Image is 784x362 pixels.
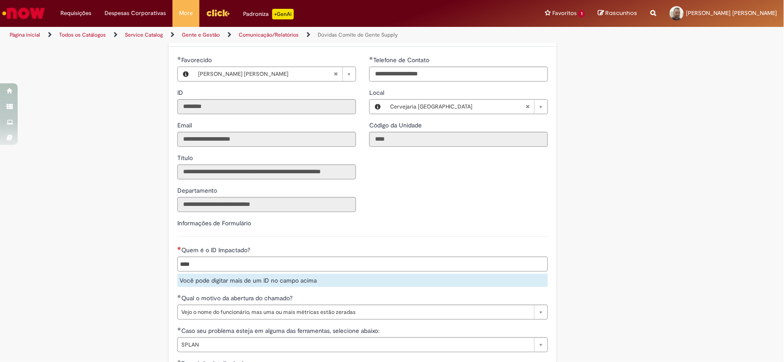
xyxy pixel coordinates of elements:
[10,31,40,38] a: Página inicial
[181,56,214,64] span: Favorecido, Luciano Henrique Rodrigues Marques
[177,164,356,179] input: Título
[59,31,106,38] a: Todos os Catálogos
[177,197,356,212] input: Departamento
[369,89,386,97] span: Local
[318,31,398,38] a: Dúvidas Comite de Gente Supply
[521,100,534,114] abbr: Limpar campo Local
[177,121,194,130] label: Somente leitura - Email
[7,27,516,43] ul: Trilhas de página
[1,4,46,22] img: ServiceNow
[181,327,381,335] span: Caso seu problema esteja em alguma das ferramentas, selecione abaixo:
[105,9,166,18] span: Despesas Corporativas
[243,9,294,19] div: Padroniza
[370,100,386,114] button: Local, Visualizar este registro Cervejaria Uberlândia
[179,9,193,18] span: More
[181,294,294,302] span: Qual o motivo da abertura do chamado?
[177,219,251,227] label: Informações de Formulário
[60,9,91,18] span: Requisições
[177,186,219,195] label: Somente leitura - Departamento
[177,89,185,97] span: Somente leitura - ID
[178,67,194,81] button: Favorecido, Visualizar este registro Luciano Henrique Rodrigues Marques
[239,31,299,38] a: Comunicação/Relatórios
[606,9,638,17] span: Rascunhos
[177,187,219,194] span: Somente leitura - Departamento
[272,9,294,19] p: +GenAi
[181,305,530,319] span: Vejo o nome do funcionário, mas uma ou mais métricas estão zeradas
[177,99,356,114] input: ID
[369,121,424,129] span: Somente leitura - Código da Unidade
[206,6,230,19] img: click_logo_yellow_360x200.png
[194,67,356,81] a: [PERSON_NAME] [PERSON_NAME]Limpar campo Favorecido
[373,56,431,64] span: Telefone de Contato
[181,338,530,352] span: SPLAN
[177,56,181,60] span: Obrigatório Preenchido
[386,100,548,114] a: Cervejaria [GEOGRAPHIC_DATA]Limpar campo Local
[177,88,185,97] label: Somente leitura - ID
[177,295,181,298] span: Obrigatório Preenchido
[390,100,525,114] span: Cervejaria [GEOGRAPHIC_DATA]
[686,9,777,17] span: [PERSON_NAME] [PERSON_NAME]
[177,121,194,129] span: Somente leitura - Email
[369,67,548,82] input: Telefone de Contato
[552,9,577,18] span: Favoritos
[177,153,195,162] label: Somente leitura - Título
[125,31,163,38] a: Service Catalog
[198,67,334,81] span: [PERSON_NAME] [PERSON_NAME]
[369,132,548,147] input: Código da Unidade
[329,67,342,81] abbr: Limpar campo Favorecido
[182,31,220,38] a: Gente e Gestão
[177,246,181,250] span: Necessários
[177,132,356,147] input: Email
[369,121,424,130] label: Somente leitura - Código da Unidade
[177,274,548,287] div: Você pode digitar mais de um ID no campo acima
[181,246,252,254] span: Quem é o ID Impactado?
[598,9,638,18] a: Rascunhos
[369,56,373,60] span: Obrigatório Preenchido
[177,327,181,331] span: Obrigatório Preenchido
[578,10,585,18] span: 1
